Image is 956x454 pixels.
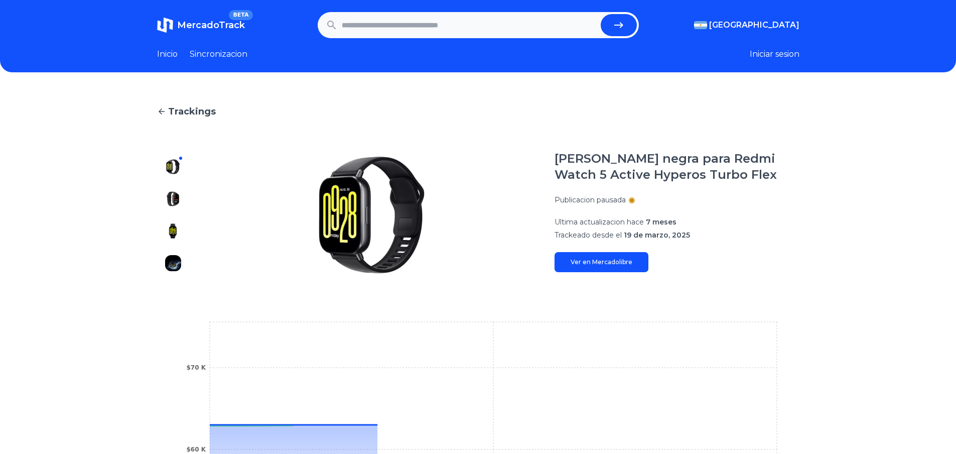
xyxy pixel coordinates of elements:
button: Iniciar sesion [750,48,799,60]
img: Correa negra para Redmi Watch 5 Active Hyperos Turbo Flex [209,151,534,279]
a: Ver en Mercadolibre [555,252,648,272]
a: Inicio [157,48,178,60]
span: 19 de marzo, 2025 [624,231,690,240]
img: MercadoTrack [157,17,173,33]
span: [GEOGRAPHIC_DATA] [709,19,799,31]
img: Correa negra para Redmi Watch 5 Active Hyperos Turbo Flex [165,159,181,175]
span: MercadoTrack [177,20,245,31]
span: Ultima actualizacion hace [555,217,644,226]
tspan: $60 K [186,446,206,453]
span: BETA [229,10,252,20]
a: Trackings [157,104,799,119]
img: Argentina [694,21,707,29]
img: Correa negra para Redmi Watch 5 Active Hyperos Turbo Flex [165,223,181,239]
a: Sincronizacion [190,48,247,60]
h1: [PERSON_NAME] negra para Redmi Watch 5 Active Hyperos Turbo Flex [555,151,799,183]
span: Trackings [168,104,216,119]
button: [GEOGRAPHIC_DATA] [694,19,799,31]
span: Trackeado desde el [555,231,622,240]
img: Correa negra para Redmi Watch 5 Active Hyperos Turbo Flex [165,191,181,207]
p: Publicacion pausada [555,195,626,205]
tspan: $70 K [186,364,206,371]
span: 7 meses [646,217,676,226]
img: Correa negra para Redmi Watch 5 Active Hyperos Turbo Flex [165,255,181,271]
a: MercadoTrackBETA [157,17,245,33]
